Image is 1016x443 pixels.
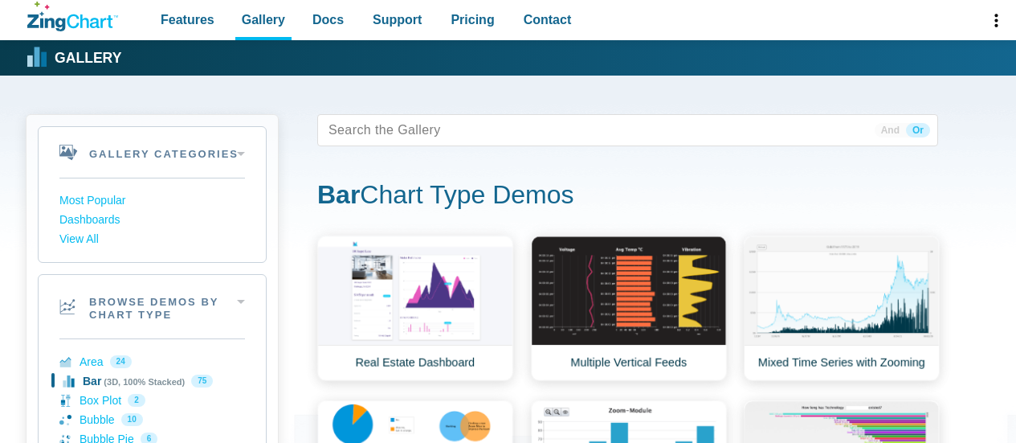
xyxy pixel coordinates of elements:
[312,9,344,31] span: Docs
[524,9,572,31] span: Contact
[317,236,513,381] a: Real Estate Dashboard
[27,2,118,31] a: ZingChart Logo. Click to return to the homepage
[317,180,360,209] strong: Bar
[39,275,266,339] h2: Browse Demos By Chart Type
[242,9,285,31] span: Gallery
[451,9,494,31] span: Pricing
[906,123,930,137] span: Or
[744,236,940,381] a: Mixed Time Series with Zooming
[875,123,906,137] span: And
[373,9,422,31] span: Support
[55,51,121,66] strong: Gallery
[531,236,727,381] a: Multiple Vertical Feeds
[59,230,245,249] a: View All
[317,178,938,215] h1: Chart Type Demos
[59,191,245,211] a: Most Popular
[59,211,245,230] a: Dashboards
[39,127,266,178] h2: Gallery Categories
[161,9,214,31] span: Features
[27,46,121,70] a: Gallery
